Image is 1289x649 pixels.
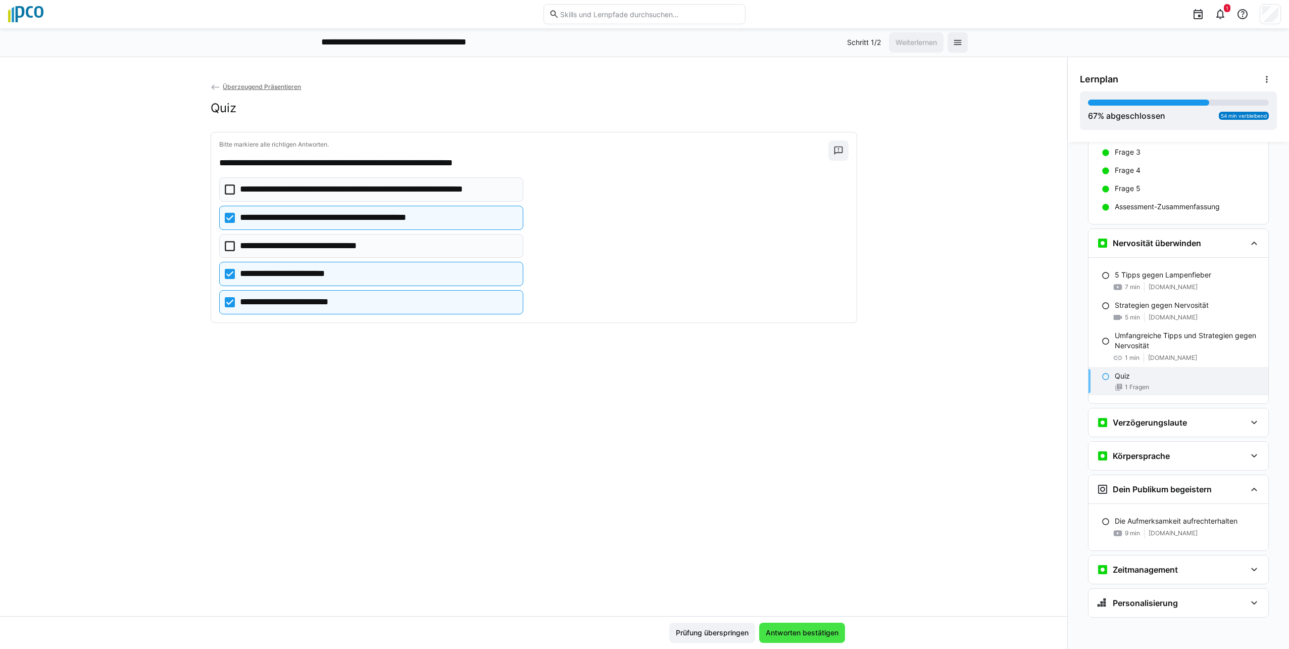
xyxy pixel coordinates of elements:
[1113,238,1201,248] h3: Nervosität überwinden
[1113,418,1187,428] h3: Verzögerungslaute
[1088,110,1165,122] div: % abgeschlossen
[1125,313,1140,321] span: 5 min
[1125,354,1139,362] span: 1 min
[847,37,881,48] p: Schritt 1/2
[1125,383,1149,391] span: 1 Fragen
[211,101,236,116] h2: Quiz
[759,623,845,643] button: Antworten bestätigen
[674,628,750,638] span: Prüfung überspringen
[1115,270,1211,280] p: 5 Tipps gegen Lampenfieber
[894,37,938,48] span: Weiterlernen
[1149,529,1198,537] span: [DOMAIN_NAME]
[669,623,755,643] button: Prüfung überspringen
[1113,451,1170,461] h3: Körpersprache
[1080,74,1118,85] span: Lernplan
[889,32,944,53] button: Weiterlernen
[219,141,828,149] p: Bitte markiere alle richtigen Antworten.
[1221,113,1267,119] span: 54 min verbleibend
[211,83,302,90] a: Überzeugend Präsentieren
[1125,529,1140,537] span: 9 min
[1115,202,1220,212] p: Assessment-Zusammenfassung
[1115,331,1260,351] p: Umfangreiche Tipps und Strategien gegen Nervosität
[1226,5,1228,11] span: 1
[1088,111,1098,121] span: 67
[1115,183,1141,194] p: Frage 5
[1115,300,1209,310] p: Strategien gegen Nervosität
[1113,598,1178,608] h3: Personalisierung
[1149,283,1198,291] span: [DOMAIN_NAME]
[1149,313,1198,321] span: [DOMAIN_NAME]
[223,83,301,90] span: Überzeugend Präsentieren
[1115,371,1130,381] p: Quiz
[764,628,840,638] span: Antworten bestätigen
[1115,165,1141,175] p: Frage 4
[1113,565,1178,575] h3: Zeitmanagement
[1113,484,1212,494] h3: Dein Publikum begeistern
[1115,147,1141,157] p: Frage 3
[559,10,740,19] input: Skills und Lernpfade durchsuchen…
[1125,283,1140,291] span: 7 min
[1115,516,1237,526] p: Die Aufmerksamkeit aufrechterhalten
[1148,354,1197,362] span: [DOMAIN_NAME]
